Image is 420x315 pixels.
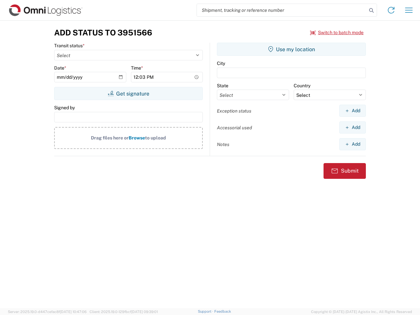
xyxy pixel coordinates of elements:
[217,43,366,56] button: Use my location
[217,108,251,114] label: Exception status
[339,121,366,134] button: Add
[131,65,143,71] label: Time
[324,163,366,179] button: Submit
[339,105,366,117] button: Add
[145,135,166,140] span: to upload
[90,310,158,314] span: Client: 2025.19.0-129fbcf
[129,135,145,140] span: Browse
[217,83,228,89] label: State
[197,4,367,16] input: Shipment, tracking or reference number
[217,125,252,131] label: Accessorial used
[310,27,364,38] button: Switch to batch mode
[214,309,231,313] a: Feedback
[54,43,85,49] label: Transit status
[8,310,87,314] span: Server: 2025.19.0-d447cefac8f
[217,141,229,147] label: Notes
[131,310,158,314] span: [DATE] 09:39:01
[217,60,225,66] label: City
[311,309,412,315] span: Copyright © [DATE]-[DATE] Agistix Inc., All Rights Reserved
[91,135,129,140] span: Drag files here or
[54,65,66,71] label: Date
[54,105,75,111] label: Signed by
[60,310,87,314] span: [DATE] 10:47:06
[339,138,366,150] button: Add
[198,309,214,313] a: Support
[54,28,152,37] h3: Add Status to 3951566
[54,87,203,100] button: Get signature
[294,83,310,89] label: Country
